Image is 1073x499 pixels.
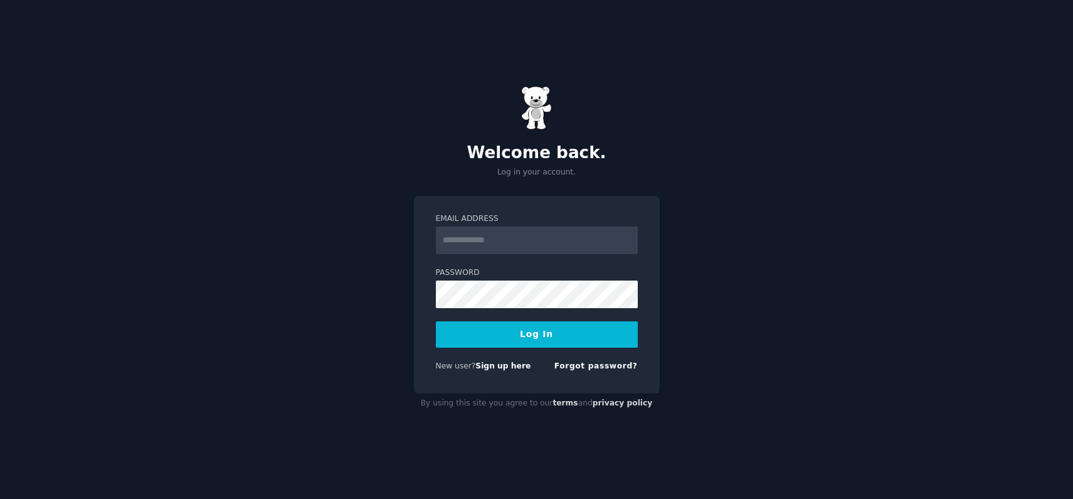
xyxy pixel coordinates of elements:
img: Gummy Bear [521,86,552,130]
button: Log In [436,321,638,348]
a: Forgot password? [554,362,638,370]
label: Password [436,267,638,279]
a: privacy policy [593,399,653,407]
a: Sign up here [475,362,531,370]
label: Email Address [436,213,638,225]
span: New user? [436,362,476,370]
div: By using this site you agree to our and [414,394,660,414]
a: terms [552,399,578,407]
h2: Welcome back. [414,143,660,163]
p: Log in your account. [414,167,660,178]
